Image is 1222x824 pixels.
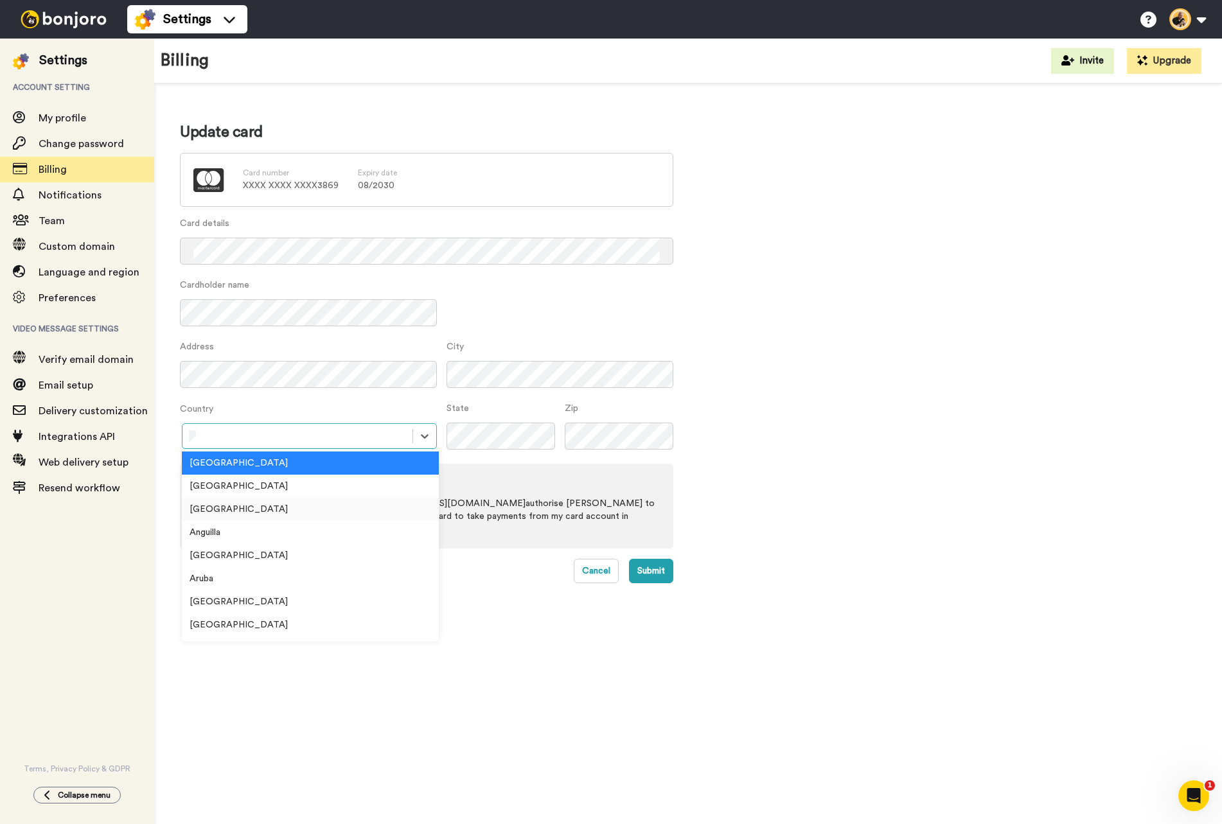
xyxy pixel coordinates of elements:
span: Integrations API [39,432,115,442]
p: XXXX XXXX XXXX 3869 [243,179,339,192]
img: settings-colored.svg [13,53,29,69]
p: 08 / 2030 [358,179,397,192]
div: [GEOGRAPHIC_DATA] [182,498,439,521]
h1: Billing [161,51,209,70]
span: Notifications [39,190,102,200]
label: Card details [180,217,673,230]
span: Preferences [39,293,96,303]
label: City [447,340,673,353]
span: My profile [39,113,86,123]
span: Resend workflow [39,483,120,493]
span: Team [39,216,65,226]
span: Web delivery setup [39,457,128,468]
img: settings-colored.svg [135,9,155,30]
span: Collapse menu [58,790,111,800]
label: Card number [243,168,289,179]
div: Settings [39,51,87,69]
label: Country [180,403,437,416]
div: Aruba [182,567,439,590]
span: Custom domain [39,241,115,252]
div: [GEOGRAPHIC_DATA] [182,475,439,498]
button: Invite [1051,48,1114,74]
span: Billing [39,164,67,175]
a: Cancel [574,559,629,583]
span: Settings [163,10,211,28]
label: State [447,402,555,415]
button: Upgrade [1127,48,1201,74]
span: Language and region [39,267,139,277]
img: bj-logo-header-white.svg [15,10,112,28]
div: [GEOGRAPHIC_DATA] [182,451,439,475]
button: Submit [629,559,673,583]
span: Change password [39,139,124,149]
label: Expiry date [358,168,397,179]
label: Cardholder name [180,279,437,292]
iframe: Intercom live chat [1178,780,1209,811]
div: [GEOGRAPHIC_DATA] [182,544,439,567]
div: [GEOGRAPHIC_DATA] [182,613,439,636]
span: Verify email domain [39,355,134,365]
span: Delivery customization [39,406,148,416]
button: Collapse menu [33,787,121,803]
label: Zip [565,402,673,415]
span: Email setup [39,380,93,390]
button: Cancel [574,559,619,583]
div: [GEOGRAPHIC_DATA] [182,590,439,613]
h2: Update card [180,122,673,143]
div: [GEOGRAPHIC_DATA] [182,636,439,660]
div: Anguilla [182,521,439,544]
span: 1 [1205,780,1215,791]
label: Address [180,340,437,353]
